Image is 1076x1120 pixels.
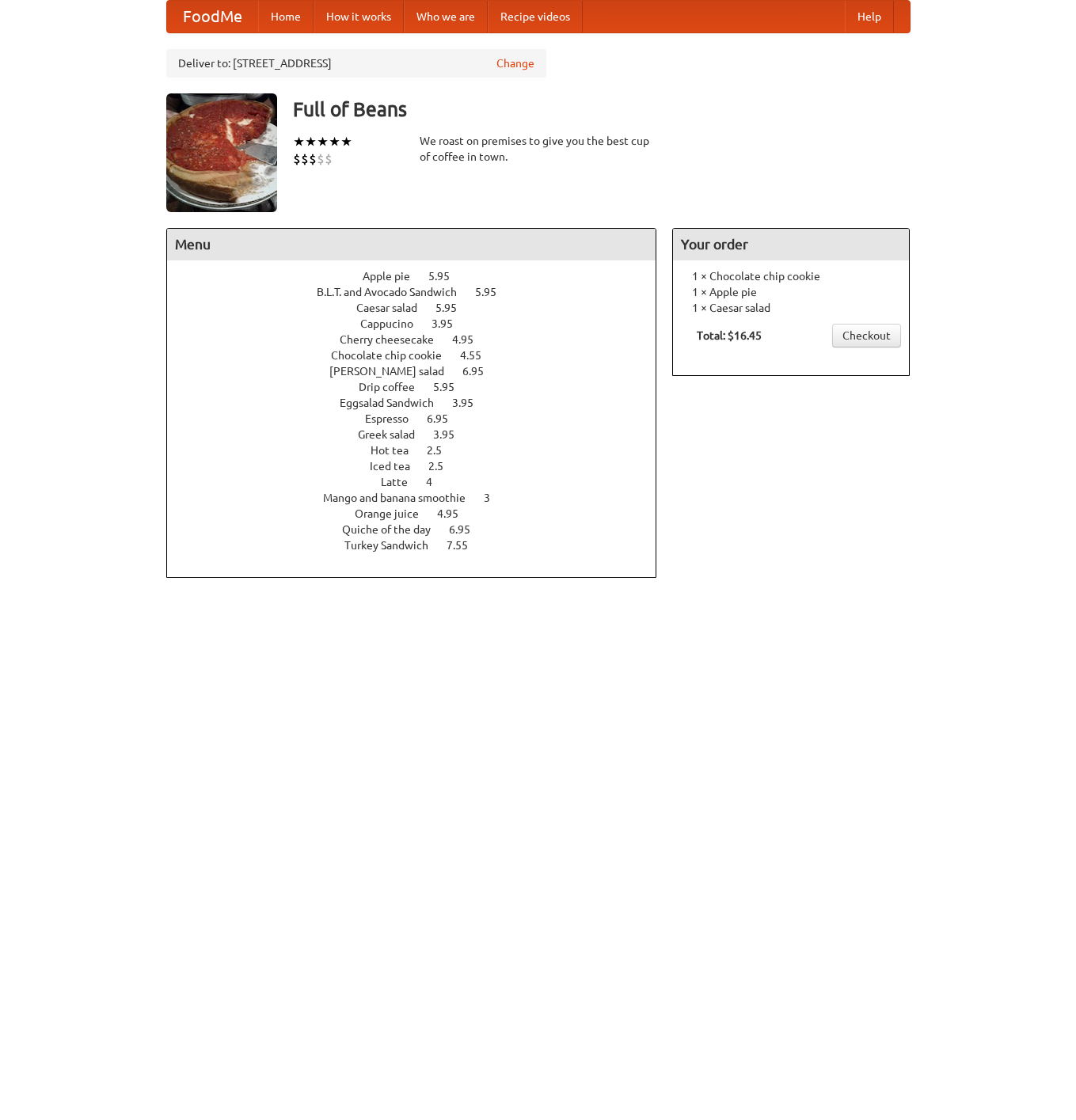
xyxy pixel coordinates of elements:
[365,412,424,425] span: Espresso
[358,428,431,441] span: Greek salad
[166,93,277,212] img: angular.jpg
[329,133,340,150] li: ★
[428,460,459,473] span: 2.5
[359,381,431,393] span: Drip coffee
[427,412,464,425] span: 6.95
[484,492,506,504] span: 3
[344,539,497,552] a: Turkey Sandwich 7.55
[331,349,458,362] span: Chocolate chip cookie
[363,270,426,283] span: Apple pie
[449,523,486,536] span: 6.95
[323,492,481,504] span: Mango and banana smoothie
[359,381,484,393] a: Drip coffee 5.95
[317,150,325,168] li: $
[452,397,489,409] span: 3.95
[432,317,469,330] span: 3.95
[433,381,470,393] span: 5.95
[317,286,526,298] a: B.L.T. and Avocado Sandwich 5.95
[360,317,482,330] a: Cappucino 3.95
[360,317,429,330] span: Cappucino
[681,300,901,316] li: 1 × Caesar salad
[317,286,473,298] span: B.L.T. and Avocado Sandwich
[167,229,656,260] h4: Menu
[420,133,657,165] div: We roast on premises to give you the best cup of coffee in town.
[428,270,466,283] span: 5.95
[329,365,460,378] span: [PERSON_NAME] salad
[673,229,909,260] h4: Your order
[340,333,503,346] a: Cherry cheesecake 4.95
[475,286,512,298] span: 5.95
[331,349,511,362] a: Chocolate chip cookie 4.55
[293,150,301,168] li: $
[305,133,317,150] li: ★
[293,133,305,150] li: ★
[460,349,497,362] span: 4.55
[681,268,901,284] li: 1 × Chocolate chip cookie
[371,444,471,457] a: Hot tea 2.5
[293,93,911,125] h3: Full of Beans
[365,412,477,425] a: Espresso 6.95
[381,476,462,488] a: Latte 4
[167,1,258,32] a: FoodMe
[340,397,503,409] a: Eggsalad Sandwich 3.95
[340,333,450,346] span: Cherry cheesecake
[309,150,317,168] li: $
[342,523,500,536] a: Quiche of the day 6.95
[325,150,333,168] li: $
[697,329,762,342] b: Total: $16.45
[681,284,901,300] li: 1 × Apple pie
[371,444,424,457] span: Hot tea
[344,539,444,552] span: Turkey Sandwich
[166,49,546,78] div: Deliver to: [STREET_ADDRESS]
[317,133,329,150] li: ★
[356,302,486,314] a: Caesar salad 5.95
[370,460,473,473] a: Iced tea 2.5
[342,523,447,536] span: Quiche of the day
[323,492,519,504] a: Mango and banana smoothie 3
[329,365,513,378] a: [PERSON_NAME] salad 6.95
[426,476,448,488] span: 4
[355,507,488,520] a: Orange juice 4.95
[496,55,534,71] a: Change
[433,428,470,441] span: 3.95
[340,133,352,150] li: ★
[488,1,583,32] a: Recipe videos
[301,150,309,168] li: $
[427,444,458,457] span: 2.5
[452,333,489,346] span: 4.95
[437,507,474,520] span: 4.95
[258,1,314,32] a: Home
[358,428,484,441] a: Greek salad 3.95
[404,1,488,32] a: Who we are
[370,460,426,473] span: Iced tea
[447,539,484,552] span: 7.55
[381,476,424,488] span: Latte
[462,365,500,378] span: 6.95
[845,1,894,32] a: Help
[356,302,433,314] span: Caesar salad
[363,270,479,283] a: Apple pie 5.95
[314,1,404,32] a: How it works
[832,324,901,347] a: Checkout
[340,397,450,409] span: Eggsalad Sandwich
[355,507,435,520] span: Orange juice
[435,302,473,314] span: 5.95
